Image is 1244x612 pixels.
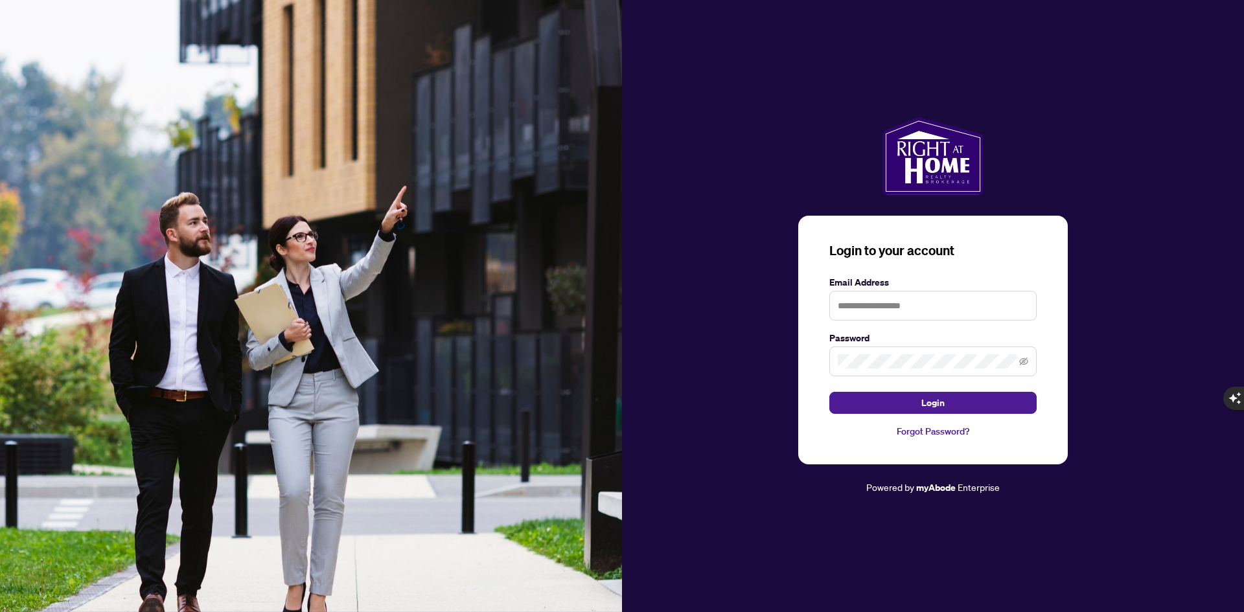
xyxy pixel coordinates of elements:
span: Powered by [866,481,914,493]
span: Login [921,392,945,413]
span: Enterprise [958,481,1000,493]
button: Login [829,392,1037,414]
h3: Login to your account [829,242,1037,260]
a: myAbode [916,481,956,495]
img: ma-logo [882,117,983,195]
label: Password [829,331,1037,345]
a: Forgot Password? [829,424,1037,438]
span: eye-invisible [1019,357,1028,366]
label: Email Address [829,275,1037,289]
